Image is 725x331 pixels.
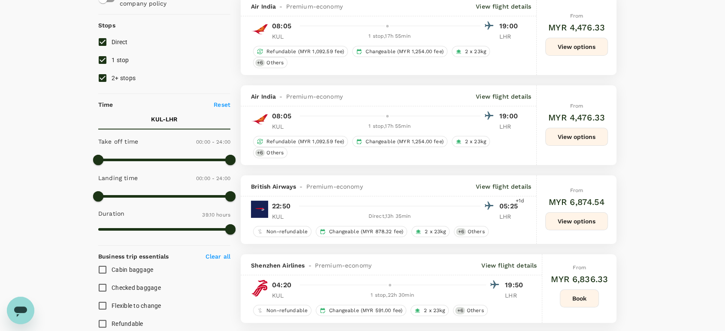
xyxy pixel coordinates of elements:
[499,212,521,221] p: LHR
[98,174,138,182] p: Landing time
[202,212,230,218] span: 39.10 hours
[362,48,447,55] span: Changeable (MYR 1,254.00 fee)
[476,92,531,101] p: View flight details
[505,291,526,300] p: LHR
[548,111,605,124] h6: MYR 4,476.33
[462,138,489,145] span: 2 x 23kg
[454,226,488,237] div: +6Others
[272,212,293,221] p: KUL
[456,228,465,235] span: + 6
[286,92,343,101] span: Premium-economy
[112,75,136,81] span: 2+ stops
[545,212,608,230] button: View options
[263,149,287,156] span: Others
[251,201,268,218] img: BA
[452,46,490,57] div: 2 x 23kg
[253,226,311,237] div: Non-refundable
[352,136,447,147] div: Changeable (MYR 1,254.00 fee)
[455,307,465,314] span: + 6
[549,195,605,209] h6: MYR 6,874.54
[251,261,305,270] span: Shenzhen Airlines
[263,48,347,55] span: Refundable (MYR 1,092.59 fee)
[453,305,487,316] div: +6Others
[476,2,531,11] p: View flight details
[214,100,230,109] p: Reset
[481,261,537,270] p: View flight details
[272,280,291,290] p: 04:20
[251,182,296,191] span: British Airways
[570,103,583,109] span: From
[112,39,128,45] span: Direct
[316,226,407,237] div: Changeable (MYR 878.32 fee)
[196,139,230,145] span: 00:00 - 24:00
[421,228,449,235] span: 2 x 23kg
[560,289,599,307] button: Book
[98,100,113,109] p: Time
[299,212,480,221] div: Direct , 13h 35min
[253,147,287,158] div: +6Others
[251,92,276,101] span: Air India
[326,228,407,235] span: Changeable (MYR 878.32 fee)
[205,252,230,261] p: Clear all
[570,13,583,19] span: From
[411,226,450,237] div: 2 x 23kg
[499,201,521,211] p: 05:25
[251,280,268,297] img: ZH
[516,197,524,205] span: +1d
[499,21,521,31] p: 19:00
[573,265,586,271] span: From
[352,46,447,57] div: Changeable (MYR 1,254.00 fee)
[272,32,293,41] p: KUL
[305,261,315,270] span: -
[98,137,138,146] p: Take off time
[306,182,362,191] span: Premium-economy
[545,38,608,56] button: View options
[272,201,290,211] p: 22:50
[112,266,153,273] span: Cabin baggage
[326,307,406,314] span: Changeable (MYR 591.00 fee)
[112,57,129,63] span: 1 stop
[263,228,311,235] span: Non-refundable
[296,182,306,191] span: -
[272,291,293,300] p: KUL
[505,280,526,290] p: 19:50
[299,32,480,41] div: 1 stop , 17h 55min
[98,209,124,218] p: Duration
[299,291,486,300] div: 1 stop , 22h 30min
[476,182,531,191] p: View flight details
[263,307,311,314] span: Non-refundable
[570,187,583,193] span: From
[112,284,161,291] span: Checked baggage
[251,111,268,128] img: AI
[7,297,34,324] iframe: Button to launch messaging window
[462,48,489,55] span: 2 x 23kg
[196,175,230,181] span: 00:00 - 24:00
[263,59,287,66] span: Others
[545,128,608,146] button: View options
[112,320,143,327] span: Refundable
[315,261,372,270] span: Premium-economy
[98,22,115,29] strong: Stops
[251,21,268,38] img: AI
[464,228,488,235] span: Others
[253,46,348,57] div: Refundable (MYR 1,092.59 fee)
[263,138,347,145] span: Refundable (MYR 1,092.59 fee)
[276,92,286,101] span: -
[98,253,169,260] strong: Business trip essentials
[251,2,276,11] span: Air India
[151,115,178,123] p: KUL - LHR
[411,305,449,316] div: 2 x 23kg
[548,21,605,34] h6: MYR 4,476.33
[112,302,161,309] span: Flexible to change
[316,305,406,316] div: Changeable (MYR 591.00 fee)
[452,136,490,147] div: 2 x 23kg
[253,136,348,147] div: Refundable (MYR 1,092.59 fee)
[286,2,343,11] span: Premium-economy
[463,307,487,314] span: Others
[499,122,521,131] p: LHR
[272,21,291,31] p: 08:05
[272,111,291,121] p: 08:05
[299,122,480,131] div: 1 stop , 17h 55min
[499,32,521,41] p: LHR
[551,272,608,286] h6: MYR 6,836.33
